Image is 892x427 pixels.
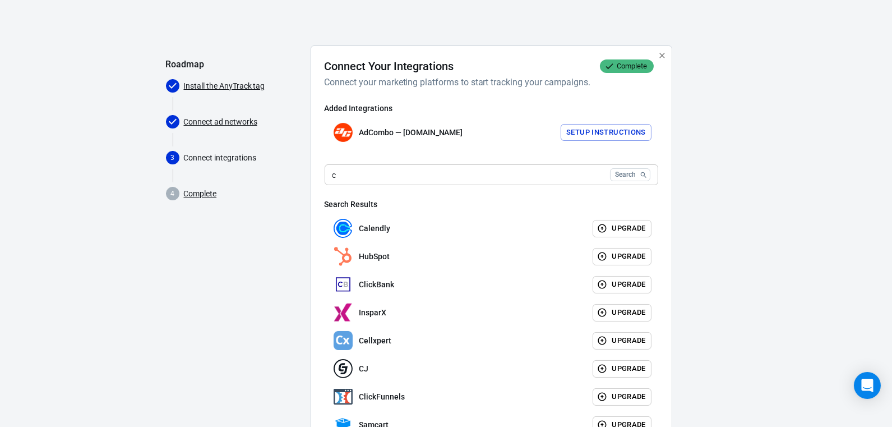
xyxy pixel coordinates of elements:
[593,332,651,350] button: Upgrade
[334,387,353,406] img: ClickFunnels
[184,116,257,128] a: Connect ad networks
[184,152,302,164] p: Connect integrations
[170,190,174,198] text: 4
[334,275,353,294] img: ClickBank
[334,123,353,142] img: AdCombo
[561,124,651,141] button: Setup Instructions
[593,360,651,378] button: Upgrade
[325,164,606,185] input: Search for an integration
[593,220,651,237] button: Upgrade
[854,372,881,399] div: Open Intercom Messenger
[359,363,369,375] p: CJ
[166,59,302,70] h5: Roadmap
[593,248,651,265] button: Upgrade
[325,103,658,114] h6: Added Integrations
[334,247,353,266] img: HubSpot
[593,388,651,406] button: Upgrade
[359,251,390,263] p: HubSpot
[334,303,353,322] img: InsparX
[325,199,658,210] h6: Search Results
[334,359,353,378] img: CJ
[170,154,174,162] text: 3
[184,80,265,92] a: Install the AnyTrack tag
[334,331,353,350] img: Cellxpert
[359,391,405,403] p: ClickFunnels
[359,223,391,235] p: Calendly
[359,335,392,347] p: Cellxpert
[610,168,650,181] button: Search
[334,219,353,238] img: Calendly
[593,304,651,322] button: Upgrade
[359,127,463,139] p: AdCombo — [DOMAIN_NAME]
[325,75,654,89] h6: Connect your marketing platforms to start tracking your campaigns.
[612,61,651,72] span: Complete
[184,188,217,200] a: Complete
[325,59,454,73] h4: Connect Your Integrations
[593,276,651,293] button: Upgrade
[359,307,387,319] p: InsparX
[359,279,395,291] p: ClickBank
